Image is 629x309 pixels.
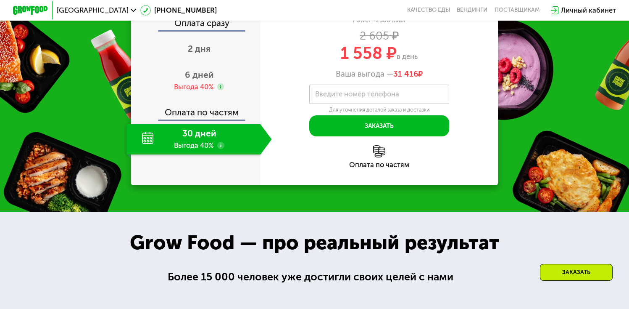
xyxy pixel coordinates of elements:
div: Оплата сразу [132,19,261,30]
div: поставщикам [495,7,540,14]
div: Выгода 40% [174,82,214,92]
button: Заказать [309,115,449,136]
a: Качество еды [407,7,450,14]
div: Более 15 000 человек уже достигли своих целей с нами [168,269,461,285]
a: [PHONE_NUMBER] [140,5,217,16]
span: ₽ [393,69,423,79]
span: 31 416 [393,69,418,79]
label: Введите номер телефона [315,92,399,96]
div: 2 605 ₽ [261,31,498,41]
span: [GEOGRAPHIC_DATA] [57,7,129,14]
span: 1 558 ₽ [340,43,397,63]
div: Личный кабинет [561,5,616,16]
div: Для уточнения деталей заказа и доставки [309,107,449,113]
span: 2 дня [188,43,211,54]
img: l6xcnZfty9opOoJh.png [373,145,385,157]
div: Оплата по частям [132,99,261,120]
div: Grow Food — про реальный результат [116,228,513,258]
span: 6 дней [185,69,214,80]
div: Ваша выгода — [261,69,498,79]
span: в день [397,52,418,61]
div: Оплата по частям [261,161,498,168]
div: Заказать [540,264,613,281]
a: Вендинги [457,7,487,14]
